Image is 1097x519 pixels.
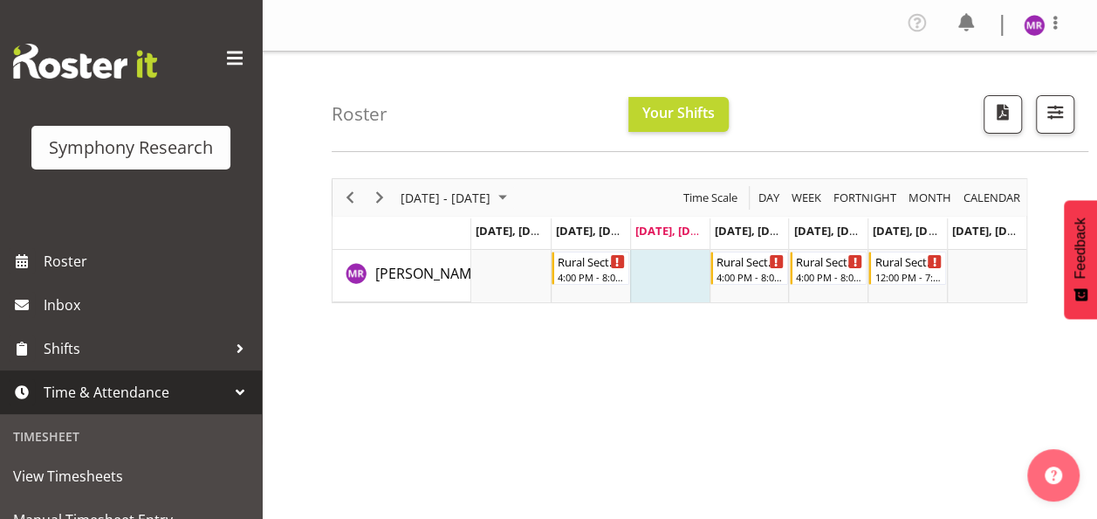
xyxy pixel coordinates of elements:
[4,419,257,454] div: Timesheet
[716,270,784,284] div: 4:00 PM - 8:00 PM
[558,253,625,270] div: Rural Sector 4pm~8pm
[44,336,227,362] span: Shifts
[476,223,555,239] span: [DATE], [DATE]
[1036,95,1074,134] button: Filter Shifts
[832,187,898,209] span: Fortnight
[952,223,1032,239] span: [DATE], [DATE]
[552,252,629,285] div: Minu Rana"s event - Rural Sector 4pm~8pm Begin From Tuesday, September 9, 2025 at 4:00:00 PM GMT+...
[873,223,952,239] span: [DATE], [DATE]
[790,252,867,285] div: Minu Rana"s event - Rural Sector 4pm~8pm Begin From Friday, September 12, 2025 at 4:00:00 PM GMT+...
[1024,15,1045,36] img: minu-rana11870.jpg
[796,253,863,270] div: Rural Sector 4pm~8pm
[398,187,515,209] button: September 08 - 14, 2025
[715,223,794,239] span: [DATE], [DATE]
[962,187,1022,209] span: calendar
[335,179,365,216] div: Previous
[793,223,873,239] span: [DATE], [DATE]
[339,187,362,209] button: Previous
[365,179,394,216] div: Next
[635,223,715,239] span: [DATE], [DATE]
[789,187,825,209] button: Timeline Week
[1064,200,1097,319] button: Feedback - Show survey
[756,187,783,209] button: Timeline Day
[681,187,741,209] button: Time Scale
[13,463,249,489] span: View Timesheets
[49,135,213,161] div: Symphony Research
[906,187,955,209] button: Timeline Month
[790,187,823,209] span: Week
[874,270,942,284] div: 12:00 PM - 7:00 PM
[332,104,387,124] h4: Roster
[682,187,739,209] span: Time Scale
[642,103,715,122] span: Your Shifts
[558,270,625,284] div: 4:00 PM - 8:00 PM
[333,250,471,302] td: Minu Rana resource
[4,454,257,498] a: View Timesheets
[44,292,253,318] span: Inbox
[716,253,784,270] div: Rural Sector 4pm~8pm
[907,187,953,209] span: Month
[868,252,946,285] div: Minu Rana"s event - Rural Sector Weekends Begin From Saturday, September 13, 2025 at 12:00:00 PM ...
[874,253,942,270] div: Rural Sector Weekends
[332,178,1027,303] div: Timeline Week of September 8, 2025
[628,97,729,132] button: Your Shifts
[757,187,781,209] span: Day
[1073,218,1088,279] span: Feedback
[556,223,635,239] span: [DATE], [DATE]
[984,95,1022,134] button: Download a PDF of the roster according to the set date range.
[796,270,863,284] div: 4:00 PM - 8:00 PM
[1045,467,1062,484] img: help-xxl-2.png
[831,187,900,209] button: Fortnight
[375,264,483,283] span: [PERSON_NAME]
[13,44,157,79] img: Rosterit website logo
[368,187,392,209] button: Next
[375,263,483,284] a: [PERSON_NAME]
[44,248,253,274] span: Roster
[710,252,788,285] div: Minu Rana"s event - Rural Sector 4pm~8pm Begin From Thursday, September 11, 2025 at 4:00:00 PM GM...
[961,187,1024,209] button: Month
[471,250,1026,302] table: Timeline Week of September 8, 2025
[44,379,227,405] span: Time & Attendance
[399,187,492,209] span: [DATE] - [DATE]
